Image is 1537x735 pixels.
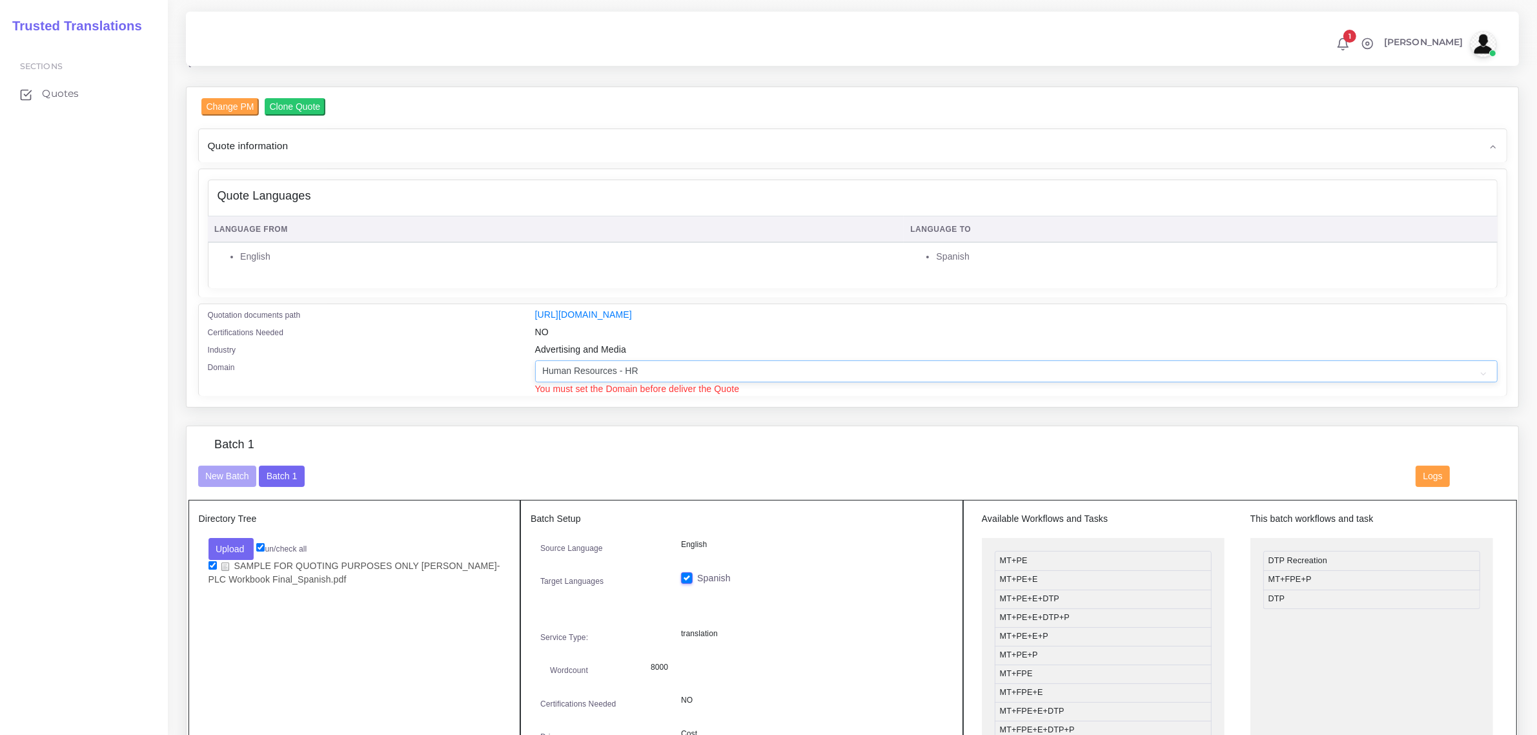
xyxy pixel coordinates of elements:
label: Certifications Needed [540,698,616,710]
a: SAMPLE FOR QUOTING PURPOSES ONLY [PERSON_NAME]-PLC Workbook Final_Spanish.pdf [209,560,500,586]
li: MT+FPE+P [1263,570,1480,590]
label: Domain [208,362,235,373]
span: Logs [1423,471,1443,481]
li: DTP Recreation [1263,551,1480,571]
li: MT+FPE [995,665,1212,684]
div: Quote information [199,129,1507,162]
a: [PERSON_NAME]avatar [1378,31,1501,57]
li: MT+PE+E+P [995,627,1212,647]
span: [PERSON_NAME] [1384,37,1463,47]
label: Service Type: [540,632,588,643]
h5: Directory Tree [199,513,511,524]
input: un/check all [256,543,265,552]
a: 1 [1332,37,1354,51]
span: You must set the Domain before deliver the Quote [535,384,740,394]
a: New Batch [198,470,257,481]
li: MT+PE+E [995,570,1212,590]
label: Wordcount [550,665,588,676]
div: Advertising and Media [525,343,1507,360]
li: DTP [1263,590,1480,609]
input: Clone Quote [265,98,326,116]
img: avatar [1471,31,1496,57]
p: English [681,538,943,552]
li: MT+PE+E+DTP+P [995,608,1212,628]
span: 1 [1343,30,1356,43]
p: translation [681,627,943,641]
h4: Batch 1 [214,438,254,452]
li: MT+FPE+E [995,683,1212,703]
a: Quotes [10,80,158,107]
input: Change PM [201,98,260,116]
button: New Batch [198,466,257,488]
li: MT+FPE+E+DTP [995,702,1212,721]
p: 8000 [651,661,933,674]
label: un/check all [256,543,307,555]
button: Upload [209,538,254,560]
li: Spanish [936,250,1491,264]
h5: Batch Setup [531,513,953,524]
li: MT+PE+P [995,646,1212,665]
li: MT+PE [995,551,1212,571]
h4: Quote Languages [218,189,311,203]
button: Batch 1 [259,466,304,488]
h5: This batch workflows and task [1250,513,1493,524]
li: English [240,250,897,264]
span: Quote information [208,138,289,153]
th: Language From [208,216,904,243]
label: Spanish [697,572,731,585]
li: MT+PE+E+DTP [995,590,1212,609]
a: Trusted Translations [3,16,142,37]
p: NO [681,694,943,707]
h2: Trusted Translations [3,18,142,34]
label: Quotation documents path [208,309,301,321]
label: Certifications Needed [208,327,284,338]
label: Industry [208,344,236,356]
button: Logs [1416,466,1450,488]
th: Language To [904,216,1498,243]
label: Target Languages [540,575,604,587]
h5: Available Workflows and Tasks [982,513,1225,524]
a: Batch 1 [259,470,304,481]
div: NO [525,326,1507,343]
a: [URL][DOMAIN_NAME] [535,309,632,320]
span: Sections [20,61,63,71]
span: Quotes [42,87,79,101]
label: Source Language [540,543,603,554]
